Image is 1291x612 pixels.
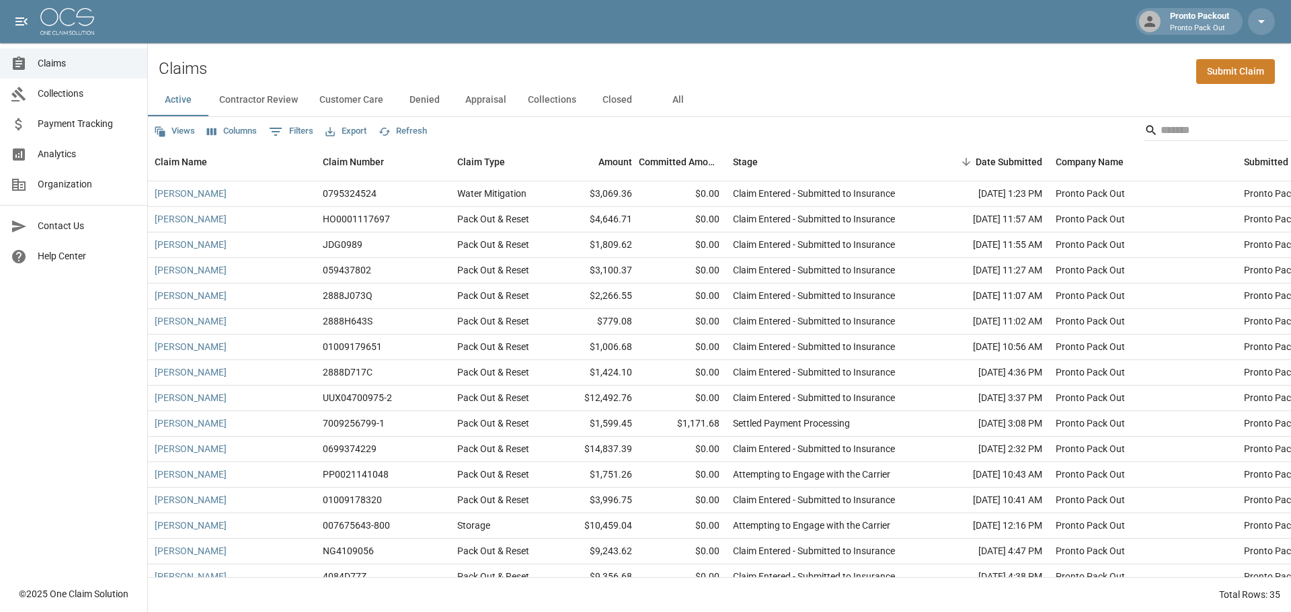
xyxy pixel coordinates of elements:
[928,143,1049,181] div: Date Submitted
[457,570,529,583] div: Pack Out & Reset
[551,207,639,232] div: $4,646.71
[323,570,366,583] div: 4084D77Z
[551,232,639,258] div: $1,809.62
[155,340,227,353] a: [PERSON_NAME]
[551,335,639,360] div: $1,006.68
[928,335,1049,360] div: [DATE] 10:56 AM
[928,539,1049,564] div: [DATE] 4:47 PM
[1219,588,1280,601] div: Total Rows: 35
[928,513,1049,539] div: [DATE] 12:16 PM
[322,121,370,142] button: Export
[1056,314,1125,328] div: Pronto Pack Out
[155,263,227,277] a: [PERSON_NAME]
[733,570,895,583] div: Claim Entered - Submitted to Insurance
[928,360,1049,386] div: [DATE] 4:36 PM
[457,238,529,251] div: Pack Out & Reset
[323,314,373,328] div: 2888H643S
[551,258,639,283] div: $3,100.37
[957,152,976,171] button: Sort
[323,493,382,507] div: 01009178320
[457,391,529,404] div: Pack Out & Reset
[155,212,227,226] a: [PERSON_NAME]
[551,513,639,539] div: $10,459.04
[976,143,1042,181] div: Date Submitted
[598,143,632,181] div: Amount
[323,187,377,200] div: 0795324524
[40,8,94,35] img: ocs-logo-white-transparent.png
[639,143,719,181] div: Committed Amount
[148,84,1291,116] div: dynamic tabs
[457,519,490,532] div: Storage
[1144,120,1288,144] div: Search
[38,117,136,131] span: Payment Tracking
[457,468,529,481] div: Pack Out & Reset
[639,411,726,437] div: $1,171.68
[1056,340,1125,353] div: Pronto Pack Out
[457,417,529,430] div: Pack Out & Reset
[726,143,928,181] div: Stage
[323,365,373,379] div: 2888D717C
[457,314,529,328] div: Pack Out & Reset
[1056,143,1124,181] div: Company Name
[151,121,198,142] button: Views
[457,544,529,558] div: Pack Out & Reset
[551,181,639,207] div: $3,069.36
[455,84,517,116] button: Appraisal
[733,238,895,251] div: Claim Entered - Submitted to Insurance
[457,493,529,507] div: Pack Out & Reset
[733,289,895,302] div: Claim Entered - Submitted to Insurance
[266,121,317,142] button: Show filters
[733,468,890,481] div: Attempting to Engage with the Carrier
[323,442,377,455] div: 0699374229
[928,232,1049,258] div: [DATE] 11:55 AM
[639,513,726,539] div: $0.00
[323,143,384,181] div: Claim Number
[1056,365,1125,379] div: Pronto Pack Out
[928,411,1049,437] div: [DATE] 3:08 PM
[159,59,207,79] h2: Claims
[733,391,895,404] div: Claim Entered - Submitted to Insurance
[928,462,1049,488] div: [DATE] 10:43 AM
[316,143,451,181] div: Claim Number
[1056,263,1125,277] div: Pronto Pack Out
[457,263,529,277] div: Pack Out & Reset
[155,238,227,251] a: [PERSON_NAME]
[639,232,726,258] div: $0.00
[457,187,526,200] div: Water Mitigation
[8,8,35,35] button: open drawer
[1056,391,1125,404] div: Pronto Pack Out
[733,442,895,455] div: Claim Entered - Submitted to Insurance
[1056,289,1125,302] div: Pronto Pack Out
[733,493,895,507] div: Claim Entered - Submitted to Insurance
[733,187,895,200] div: Claim Entered - Submitted to Insurance
[928,309,1049,335] div: [DATE] 11:02 AM
[1056,493,1125,507] div: Pronto Pack Out
[208,84,309,116] button: Contractor Review
[733,212,895,226] div: Claim Entered - Submitted to Insurance
[639,258,726,283] div: $0.00
[323,468,389,481] div: PP0021141048
[639,564,726,590] div: $0.00
[155,391,227,404] a: [PERSON_NAME]
[639,335,726,360] div: $0.00
[733,519,890,532] div: Attempting to Engage with the Carrier
[457,143,505,181] div: Claim Type
[323,417,385,430] div: 7009256799-1
[551,411,639,437] div: $1,599.45
[155,365,227,379] a: [PERSON_NAME]
[733,314,895,328] div: Claim Entered - Submitted to Insurance
[148,84,208,116] button: Active
[323,391,392,404] div: UUX04700975-2
[1056,442,1125,455] div: Pronto Pack Out
[928,564,1049,590] div: [DATE] 4:38 PM
[323,544,374,558] div: NG4109056
[551,386,639,411] div: $12,492.76
[1056,468,1125,481] div: Pronto Pack Out
[1056,417,1125,430] div: Pronto Pack Out
[639,143,726,181] div: Committed Amount
[587,84,648,116] button: Closed
[639,181,726,207] div: $0.00
[38,219,136,233] span: Contact Us
[1165,9,1235,34] div: Pronto Packout
[639,488,726,513] div: $0.00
